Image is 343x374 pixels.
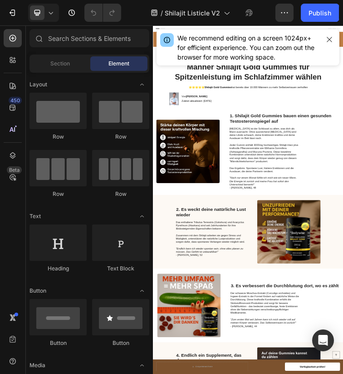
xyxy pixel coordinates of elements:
[29,80,47,89] span: Layout
[310,29,321,38] div: 10
[310,38,321,46] p: MIN
[29,133,87,141] div: Row
[108,60,129,68] span: Element
[165,8,220,18] span: Shilajit Listicle V2
[285,29,298,38] div: 14
[29,361,45,369] span: Media
[46,192,73,229] img: gempages_584526831462384394-75ed732a-f368-4724-9cba-8353c992128e.webp
[29,190,87,198] div: Row
[29,212,41,220] span: Text
[285,38,298,46] p: HRS
[135,77,149,92] span: Toggle open
[84,4,121,22] div: Undo/Redo
[309,8,331,18] div: Publish
[50,60,70,68] span: Section
[153,25,343,374] iframe: Design area
[92,133,149,141] div: Row
[312,329,334,351] div: Open Intercom Messenger
[92,339,149,347] div: Button
[135,284,149,298] span: Toggle open
[81,198,168,209] h2: Von
[94,199,155,207] strong: [PERSON_NAME]
[29,264,87,273] div: Heading
[82,212,167,222] p: Zuletzt aktualisiert: [DATE]
[7,166,22,174] div: Beta
[29,339,87,347] div: Button
[135,209,149,224] span: Toggle open
[9,97,22,104] div: 450
[158,27,269,47] p: Limiterte 2+1 Gratis Aktion mit kostenlosem Versand!
[29,287,46,295] span: Button
[135,358,149,373] span: Toggle open
[161,8,163,18] span: /
[301,4,339,22] button: Publish
[147,173,225,181] strong: Shilajit Gold Gummies
[29,29,149,47] input: Search Sections & Elements
[177,33,319,62] div: We recommend editing on a screen 1024px+ for efficient experience. You can zoom out the browser f...
[92,264,149,273] div: Text Block
[92,190,149,198] div: Row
